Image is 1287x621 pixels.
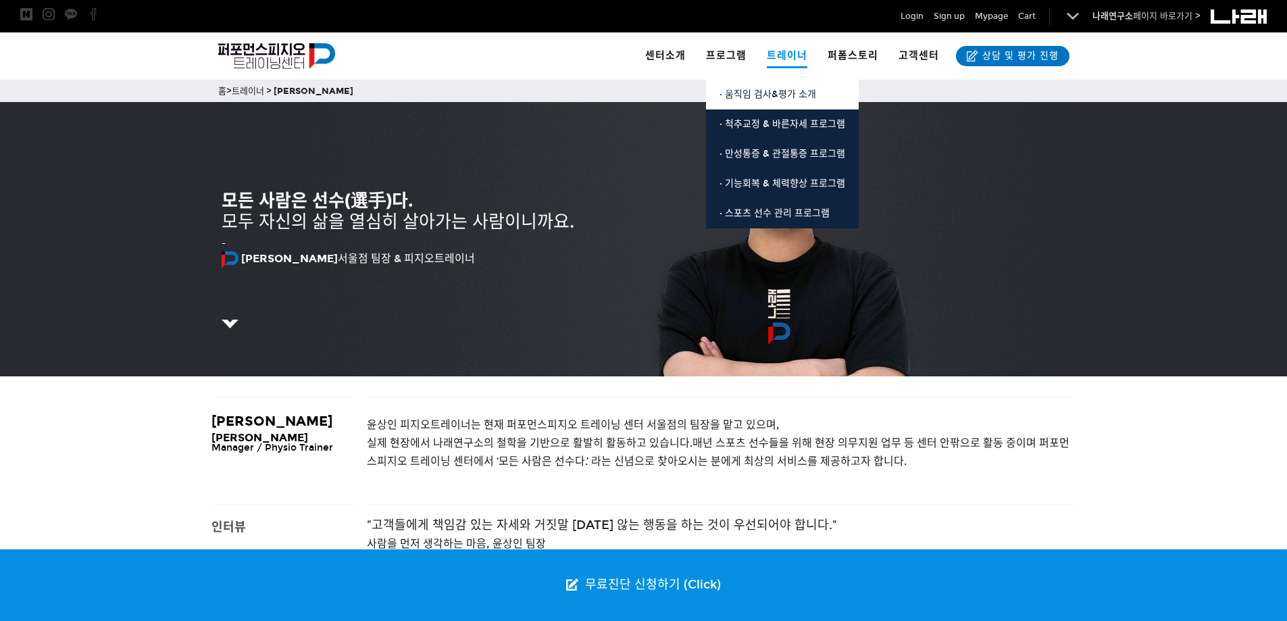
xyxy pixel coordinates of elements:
[367,537,546,550] span: 사람을 먼저 생각하는 마음, 윤상인 팀장
[232,86,264,97] a: 트레이너
[1018,9,1036,23] a: Cart
[367,518,837,532] span: "고객들에게 책임감 있는 자세와 거짓말 [DATE] 않는 행동을 하는 것이 우선되어야 합니다."
[211,413,332,429] span: [PERSON_NAME]
[899,49,939,61] span: 고객센터
[645,49,686,61] span: 센터소개
[241,252,338,265] strong: [PERSON_NAME]
[706,169,859,199] a: · 기능회복 & 체력향상 프로그램
[720,118,845,130] span: · 척추교정 & 바른자세 프로그램
[934,9,965,23] a: Sign up
[222,320,238,328] img: 5c68986d518ea.png
[706,80,859,109] a: · 움직임 검사&평가 소개
[211,442,333,453] span: Manager / Physio Trainer
[274,86,353,97] a: [PERSON_NAME]
[218,86,226,97] a: 홈
[720,207,830,219] span: · 스포츠 선수 관리 프로그램
[720,89,816,100] span: · 움직임 검사&평가 소개
[706,49,747,61] span: 프로그램
[367,437,692,449] span: 실제 현장에서 나래연구소의 철학을 기반으로 활발히 활동하고 있습니다.
[241,252,475,265] span: 서울점 팀장 & 피지오트레이너
[696,32,757,80] a: 프로그램
[211,431,308,444] span: [PERSON_NAME]
[635,32,696,80] a: 센터소개
[367,437,1069,468] span: 매년 스포츠 선수들을 위해 현장 의무지원 업무 등 센터 안팎으로 활동 중이며 퍼포먼스피지오 트레이닝 센터에서 ‘모든 사람은 선수다.’ 라는 신념으로 찾아오시는 분에게 최상의 ...
[817,32,888,80] a: 퍼폼스토리
[975,9,1008,23] a: Mypage
[706,139,859,169] a: · 만성통증 & 관절통증 프로그램
[901,9,924,23] a: Login
[757,32,817,80] a: 트레이너
[956,46,1069,66] a: 상담 및 평가 진행
[888,32,949,80] a: 고객센터
[828,49,878,61] span: 퍼폼스토리
[767,43,807,68] span: 트레이너
[222,212,574,232] span: 모두 자신의 삶을 열심히 살아가는 사람이니까요.
[978,49,1059,63] span: 상담 및 평가 진행
[553,549,734,621] a: 무료진단 신청하기 (Click)
[1092,11,1133,22] strong: 나래연구소
[218,84,1069,99] p: > >
[706,199,859,228] a: · 스포츠 선수 관리 프로그램
[720,178,845,189] span: · 기능회복 & 체력향상 프로그램
[706,109,859,139] a: · 척추교정 & 바른자세 프로그램
[367,418,780,431] span: 윤상인 피지오트레이너는 현재 퍼포먼스피지오 트레이닝 센터 서울점의 팀장을 맡고 있으며,
[720,148,845,159] span: · 만성통증 & 관절통증 프로그램
[222,251,238,268] img: 퍼포먼스피지오 심볼 로고
[222,190,413,212] strong: 모든 사람은 선수(選手)다.
[222,238,226,249] span: -
[1092,11,1201,22] a: 나래연구소페이지 바로가기 >
[211,520,246,535] span: 인터뷰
